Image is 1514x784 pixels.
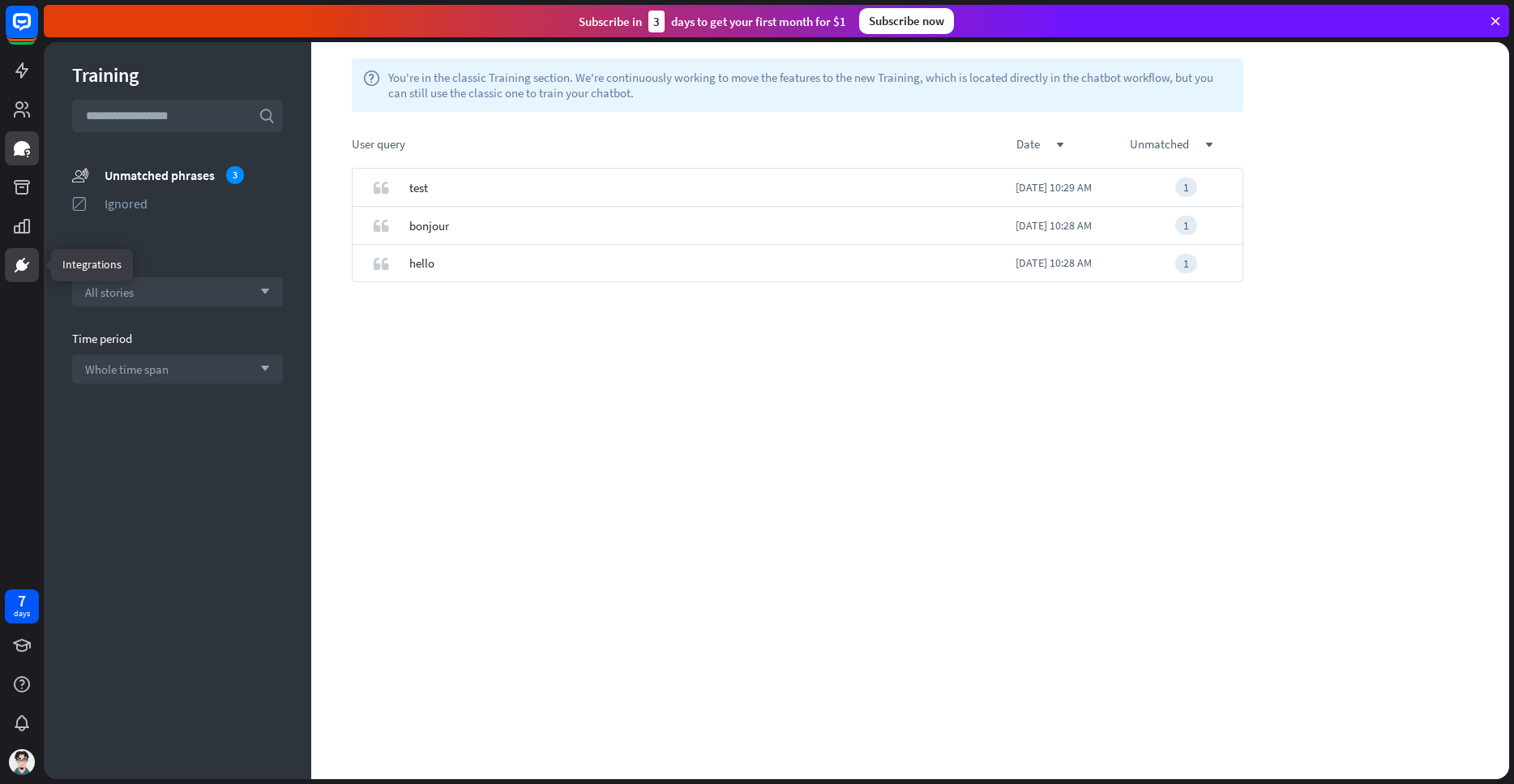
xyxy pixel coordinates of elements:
[252,364,270,374] i: arrow_down
[1175,216,1197,235] div: 1
[252,287,270,297] i: arrow_down
[1016,207,1129,245] div: [DATE] 10:28 AM
[1205,141,1213,149] i: down
[85,362,169,377] span: Whole time span
[13,6,62,55] button: Open LiveChat chat widget
[409,169,428,207] span: test
[72,331,283,346] div: Time period
[373,217,389,233] i: quote
[1016,244,1129,282] div: [DATE] 10:28 AM
[373,179,389,195] i: quote
[72,62,283,88] div: Training
[1175,254,1197,273] div: 1
[259,108,275,124] i: search
[105,195,283,212] div: Ignored
[5,589,39,623] a: 7 days
[363,70,380,101] i: help
[648,11,665,32] div: 3
[105,166,283,184] div: Unmatched phrases
[1175,178,1197,197] div: 1
[859,8,954,34] div: Subscribe now
[226,166,244,184] div: 3
[409,207,449,245] span: bonjour
[1016,169,1129,207] div: [DATE] 10:29 AM
[72,254,283,269] div: Chatbot
[1056,141,1064,149] i: down
[373,255,389,272] i: quote
[72,166,88,183] i: unmatched_phrases
[352,136,1016,152] div: User query
[388,70,1232,101] span: You're in the classic Training section. We're continuously working to move the features to the ne...
[1016,136,1130,152] div: date
[579,11,846,32] div: Subscribe in days to get your first month for $1
[72,195,88,212] i: ignored
[1130,136,1243,152] div: unmatched
[14,608,30,619] div: days
[85,285,134,300] span: All stories
[409,244,434,282] span: hello
[18,593,26,608] div: 7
